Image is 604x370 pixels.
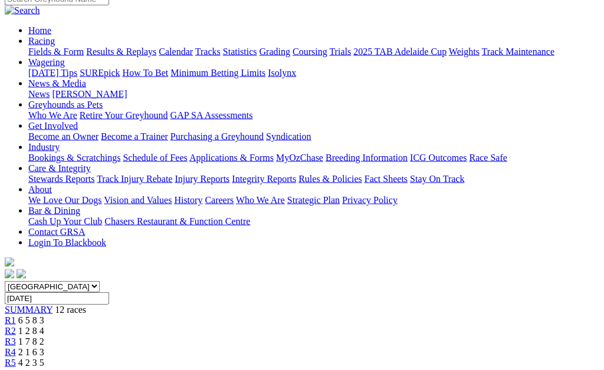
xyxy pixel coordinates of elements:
a: Stewards Reports [28,174,94,184]
a: Who We Are [236,195,285,205]
span: 1 7 8 2 [18,336,44,346]
a: MyOzChase [276,153,323,163]
a: Trials [329,47,351,57]
a: News & Media [28,78,86,88]
a: Strategic Plan [287,195,340,205]
a: Coursing [293,47,327,57]
a: Wagering [28,57,65,67]
a: Vision and Values [104,195,172,205]
a: Who We Are [28,110,77,120]
a: 2025 TAB Adelaide Cup [353,47,447,57]
a: Calendar [159,47,193,57]
a: R2 [5,326,16,336]
span: 1 2 8 4 [18,326,44,336]
div: Get Involved [28,131,599,142]
a: How To Bet [123,68,169,78]
img: Search [5,5,40,16]
input: Select date [5,292,109,305]
a: Race Safe [469,153,507,163]
a: Track Maintenance [482,47,554,57]
a: Schedule of Fees [123,153,187,163]
a: Racing [28,36,55,46]
a: Industry [28,142,60,152]
a: Applications & Forms [189,153,274,163]
a: Login To Blackbook [28,237,106,247]
a: Privacy Policy [342,195,398,205]
a: Statistics [223,47,257,57]
a: R4 [5,347,16,357]
a: SUMMARY [5,305,52,315]
a: Tracks [195,47,221,57]
a: [PERSON_NAME] [52,89,127,99]
div: News & Media [28,89,599,100]
img: logo-grsa-white.png [5,257,14,267]
a: SUREpick [80,68,120,78]
a: Greyhounds as Pets [28,100,103,110]
a: Syndication [266,131,311,141]
a: R1 [5,315,16,325]
a: Minimum Betting Limits [170,68,265,78]
a: Breeding Information [326,153,408,163]
a: Fields & Form [28,47,84,57]
a: GAP SA Assessments [170,110,253,120]
img: facebook.svg [5,269,14,279]
a: Become a Trainer [101,131,168,141]
a: Fact Sheets [365,174,408,184]
a: Stay On Track [410,174,464,184]
a: ICG Outcomes [410,153,467,163]
div: Bar & Dining [28,216,599,227]
div: Care & Integrity [28,174,599,184]
a: Isolynx [268,68,296,78]
span: 12 races [55,305,86,315]
a: Retire Your Greyhound [80,110,168,120]
a: R3 [5,336,16,346]
a: Results & Replays [86,47,156,57]
a: Chasers Restaurant & Function Centre [104,216,250,226]
a: Weights [449,47,480,57]
a: Injury Reports [175,174,229,184]
a: Bar & Dining [28,206,80,216]
div: Wagering [28,68,599,78]
a: Contact GRSA [28,227,85,237]
a: Bookings & Scratchings [28,153,120,163]
a: [DATE] Tips [28,68,77,78]
a: We Love Our Dogs [28,195,101,205]
div: About [28,195,599,206]
a: News [28,89,50,99]
a: Cash Up Your Club [28,216,102,226]
a: Integrity Reports [232,174,296,184]
div: Greyhounds as Pets [28,110,599,121]
a: History [174,195,202,205]
a: Home [28,25,51,35]
a: R5 [5,358,16,368]
div: Industry [28,153,599,163]
a: Track Injury Rebate [97,174,172,184]
a: Care & Integrity [28,163,91,173]
span: 6 5 8 3 [18,315,44,325]
a: Rules & Policies [298,174,362,184]
a: Careers [205,195,234,205]
img: twitter.svg [17,269,26,279]
span: 4 2 3 5 [18,358,44,368]
a: Grading [260,47,290,57]
a: About [28,184,52,194]
a: Get Involved [28,121,78,131]
a: Purchasing a Greyhound [170,131,264,141]
div: Racing [28,47,599,57]
span: 2 1 6 3 [18,347,44,357]
a: Become an Owner [28,131,99,141]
